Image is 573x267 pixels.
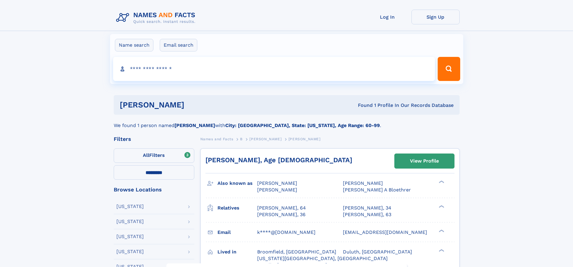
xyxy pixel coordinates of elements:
a: [PERSON_NAME], 63 [343,211,391,218]
span: All [143,152,149,158]
img: Logo Names and Facts [114,10,200,26]
h3: Relatives [217,203,257,213]
h1: [PERSON_NAME] [120,101,271,109]
span: Broomfield, [GEOGRAPHIC_DATA] [257,249,336,255]
a: [PERSON_NAME] [249,135,282,143]
button: Search Button [438,57,460,81]
b: [PERSON_NAME] [174,123,215,128]
h3: Lived in [217,247,257,257]
label: Name search [115,39,153,51]
b: City: [GEOGRAPHIC_DATA], State: [US_STATE], Age Range: 60-99 [225,123,380,128]
span: B [240,137,243,141]
a: View Profile [395,154,454,168]
div: View Profile [410,154,439,168]
div: Filters [114,136,194,142]
div: ❯ [437,180,445,184]
input: search input [113,57,435,81]
span: [PERSON_NAME] [288,137,321,141]
a: [PERSON_NAME], 64 [257,205,306,211]
a: [PERSON_NAME], Age [DEMOGRAPHIC_DATA] [205,156,352,164]
div: ❯ [437,204,445,208]
a: B [240,135,243,143]
span: [PERSON_NAME] [343,180,383,186]
div: We found 1 person named with . [114,115,460,129]
label: Filters [114,148,194,163]
span: Duluth, [GEOGRAPHIC_DATA] [343,249,412,255]
span: [PERSON_NAME] A Bloethrer [343,187,411,193]
a: [PERSON_NAME], 36 [257,211,306,218]
div: [US_STATE] [116,234,144,239]
span: [EMAIL_ADDRESS][DOMAIN_NAME] [343,229,427,235]
a: Log In [363,10,411,24]
span: [US_STATE][GEOGRAPHIC_DATA], [GEOGRAPHIC_DATA] [257,256,388,261]
div: [US_STATE] [116,219,144,224]
div: [US_STATE] [116,249,144,254]
a: Sign Up [411,10,460,24]
span: [PERSON_NAME] [257,187,297,193]
h3: Email [217,227,257,238]
a: Names and Facts [200,135,233,143]
span: [PERSON_NAME] [249,137,282,141]
h3: Also known as [217,178,257,188]
span: [PERSON_NAME] [257,180,297,186]
label: Email search [160,39,197,51]
div: ❯ [437,248,445,252]
div: ❯ [437,229,445,233]
div: Found 1 Profile In Our Records Database [271,102,454,109]
div: [US_STATE] [116,204,144,209]
div: Browse Locations [114,187,194,192]
a: [PERSON_NAME], 34 [343,205,391,211]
